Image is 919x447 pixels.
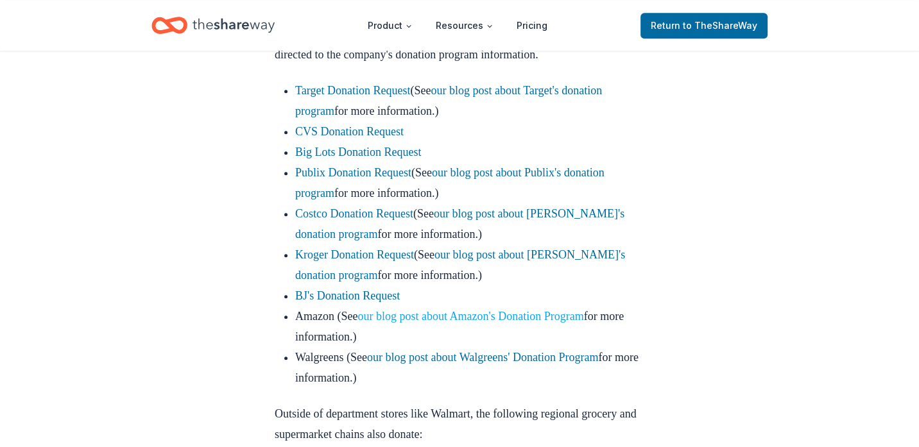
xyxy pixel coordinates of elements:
[651,18,757,33] span: Return
[683,20,757,31] span: to TheShareWay
[367,351,598,364] a: our blog post about Walgreens' Donation Program
[295,203,644,244] li: (See for more information.)
[295,162,644,203] li: (See for more information.)
[295,166,411,179] a: Publix Donation Request
[295,166,605,199] a: our blog post about Publix's donation program
[357,13,423,38] button: Product
[295,248,625,282] a: our blog post about [PERSON_NAME]'s donation program
[295,84,410,97] a: Target Donation Request
[357,10,558,40] nav: Main
[295,289,400,302] a: BJ's Donation Request
[425,13,504,38] button: Resources
[295,248,414,261] a: Kroger Donation Request
[295,207,624,240] a: our blog post about [PERSON_NAME]'s donation program
[295,125,404,138] a: CVS Donation Request
[275,403,644,444] p: Outside of department stores like Walmart, the following regional grocery and supermarket chains ...
[295,80,644,121] li: (See for more information.)
[295,146,422,158] a: Big Lots Donation Request
[151,10,275,40] a: Home
[295,244,644,285] li: (See for more information.)
[357,310,583,323] a: our blog post about Amazon's Donation Program
[506,13,558,38] a: Pricing
[295,207,413,220] a: Costco Donation Request
[295,347,644,388] li: Walgreens (See for more information.)
[295,306,644,347] li: Amazon (See for more information.)
[640,13,768,38] a: Returnto TheShareWay
[295,84,602,117] a: our blog post about Target's donation program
